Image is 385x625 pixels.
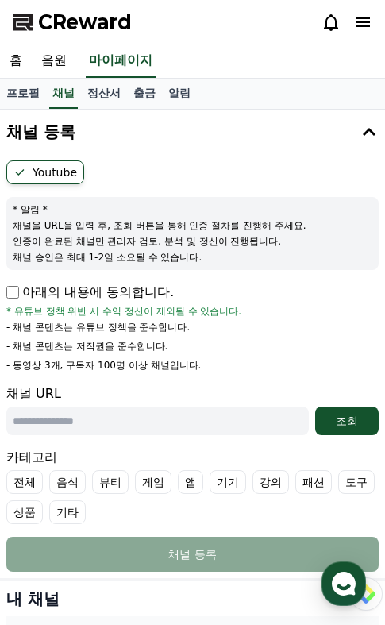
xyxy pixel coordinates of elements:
[49,470,86,494] label: 음식
[338,470,375,494] label: 도구
[13,219,372,232] p: 채널을 URL을 입력 후, 조회 버튼을 통해 인증 절차를 진행해 주세요.
[6,537,379,572] button: 채널 등록
[6,321,190,334] p: - 채널 콘텐츠는 유튜브 정책을 준수합니다.
[6,359,201,372] p: - 동영상 3개, 구독자 100명 이상 채널입니다.
[6,448,379,524] div: 카테고리
[210,470,246,494] label: 기기
[178,470,203,494] label: 앱
[6,470,43,494] label: 전체
[13,251,372,264] p: 채널 승인은 최대 1-2일 소요될 수 있습니다.
[32,44,76,78] a: 음원
[13,10,132,35] a: CReward
[295,470,332,494] label: 패션
[6,123,75,141] h4: 채널 등록
[81,79,127,109] a: 정산서
[49,500,86,524] label: 기타
[86,44,156,78] a: 마이페이지
[6,160,84,184] label: Youtube
[13,235,372,248] p: 인증이 완료된 채널만 관리자 검토, 분석 및 정산이 진행됩니다.
[6,500,43,524] label: 상품
[6,283,174,302] p: 아래의 내용에 동의합니다.
[321,413,372,429] div: 조회
[127,79,162,109] a: 출금
[38,10,132,35] span: CReward
[6,305,241,318] span: * 유튜브 정책 위반 시 수익 정산이 제외될 수 있습니다.
[6,340,167,353] p: - 채널 콘텐츠는 저작권을 준수합니다.
[6,588,379,610] h4: 내 채널
[162,79,197,109] a: 알림
[135,470,171,494] label: 게임
[6,384,379,435] div: 채널 URL
[252,470,289,494] label: 강의
[38,546,347,562] div: 채널 등록
[49,79,78,109] a: 채널
[315,407,379,435] button: 조회
[92,470,129,494] label: 뷰티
